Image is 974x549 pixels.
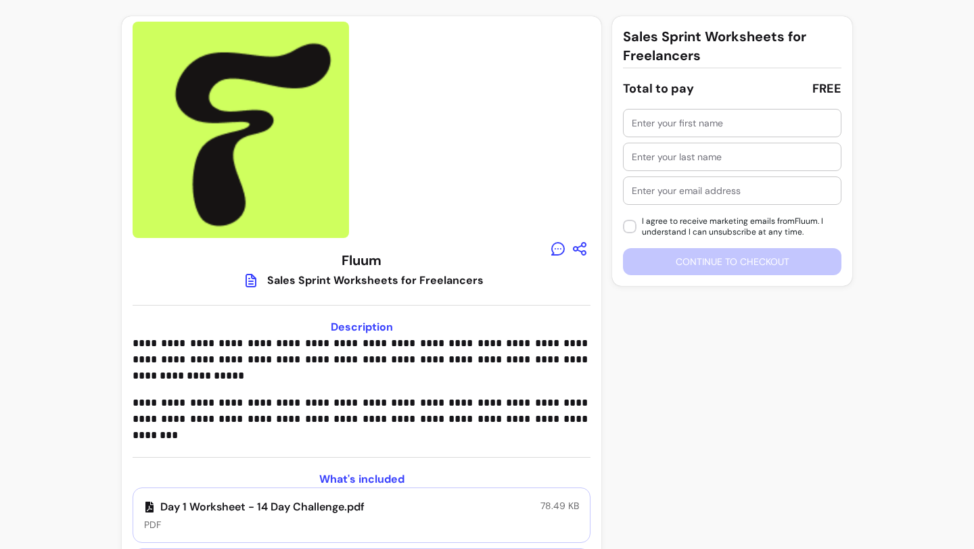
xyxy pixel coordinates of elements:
input: Enter your email address [632,184,833,197]
input: Enter your first name [632,116,833,130]
input: Enter your last name [632,150,833,164]
p: 78.49 KB [540,499,579,512]
div: Total to pay [623,79,694,98]
h3: What's included [133,471,590,487]
img: https://d3pz9znudhj10h.cloudfront.net/e533107c-536a-44c8-8be1-fd1592433337 [133,22,349,238]
p: Day 1 Worksheet - 14 Day Challenge.pdf [144,499,365,515]
h3: Description [133,319,590,335]
div: Sales Sprint Worksheets for Freelancers [267,272,484,289]
div: FREE [812,79,841,98]
h3: Fluum [342,251,381,270]
p: PDF [144,518,365,531]
h3: Sales Sprint Worksheets for Freelancers [623,27,841,65]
